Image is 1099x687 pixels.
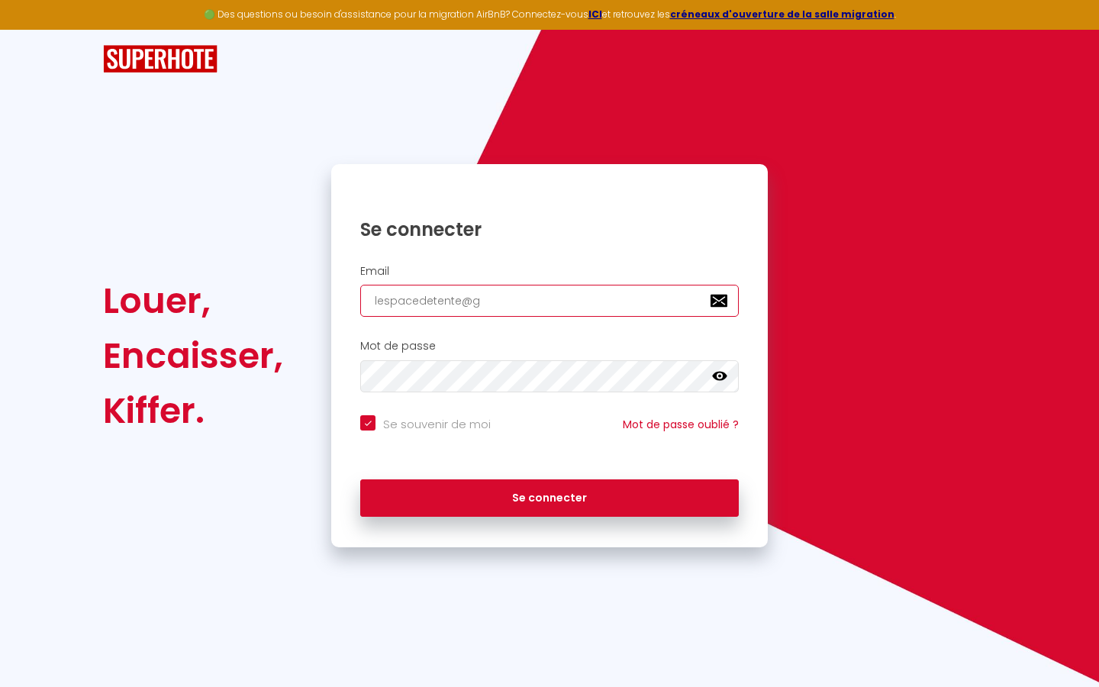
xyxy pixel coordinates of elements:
[588,8,602,21] a: ICI
[360,265,739,278] h2: Email
[360,285,739,317] input: Ton Email
[360,340,739,353] h2: Mot de passe
[360,218,739,241] h1: Se connecter
[103,45,218,73] img: SuperHote logo
[103,273,283,328] div: Louer,
[360,479,739,518] button: Se connecter
[623,417,739,432] a: Mot de passe oublié ?
[670,8,894,21] a: créneaux d'ouverture de la salle migration
[12,6,58,52] button: Ouvrir le widget de chat LiveChat
[103,383,283,438] div: Kiffer.
[103,328,283,383] div: Encaisser,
